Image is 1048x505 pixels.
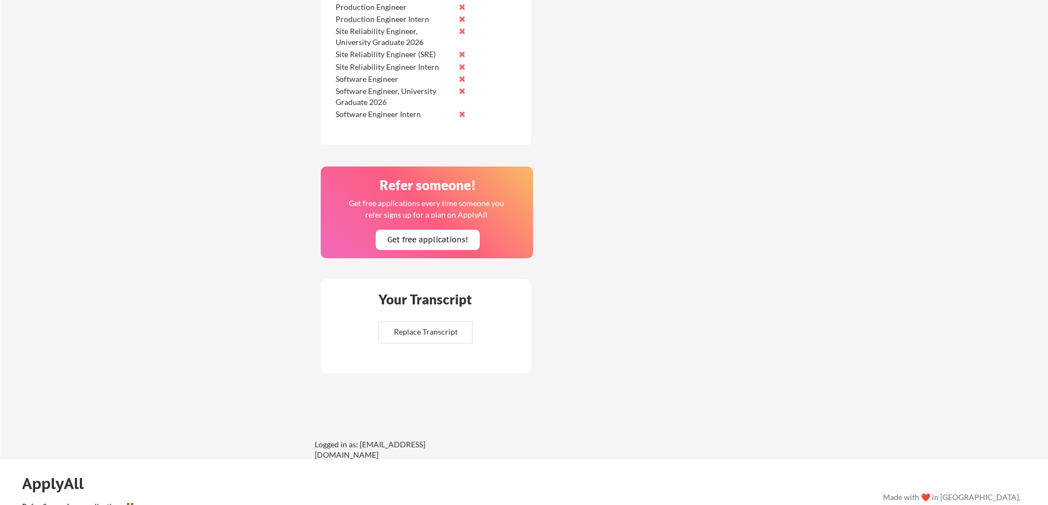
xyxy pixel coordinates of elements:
div: Software Engineer, University Graduate 2026 [336,86,452,107]
div: ApplyAll [22,474,96,493]
div: Production Engineer [336,2,452,13]
div: Refer someone! [325,179,530,192]
div: Production Engineer Intern [336,14,452,25]
div: Software Engineer Intern [336,109,452,120]
div: Software Engineer [336,74,452,85]
div: Site Reliability Engineer Intern [336,62,452,73]
div: Your Transcript [371,293,480,306]
div: Get free applications every time someone you refer signs up for a plan on ApplyAll [348,197,504,220]
div: Logged in as: [EMAIL_ADDRESS][DOMAIN_NAME] [315,439,480,460]
button: Get free applications! [376,230,480,250]
div: Site Reliability Engineer, University Graduate 2026 [336,26,452,47]
div: Site Reliability Engineer (SRE) [336,49,452,60]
